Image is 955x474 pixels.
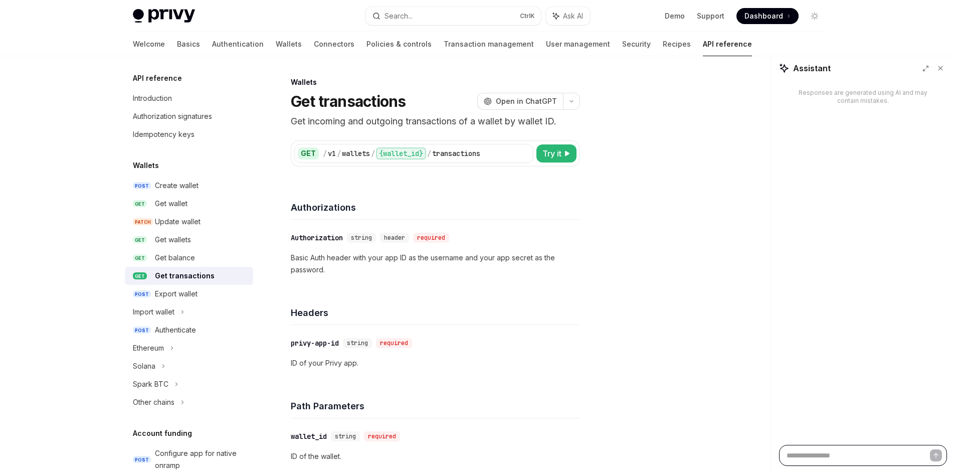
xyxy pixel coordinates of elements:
span: PATCH [133,218,153,226]
a: Demo [665,11,685,21]
a: Authorization signatures [125,107,253,125]
span: Ctrl K [520,12,535,20]
a: Recipes [663,32,691,56]
div: required [376,338,412,348]
span: Dashboard [744,11,783,21]
a: GETGet wallets [125,231,253,249]
div: Responses are generated using AI and may contain mistakes. [795,89,931,105]
p: ID of your Privy app. [291,357,580,369]
div: Ethereum [133,342,164,354]
a: Wallets [276,32,302,56]
span: POST [133,290,151,298]
div: {wallet_id} [376,147,426,160]
span: POST [133,182,151,190]
span: Assistant [793,62,831,74]
h1: Get transactions [291,92,406,110]
a: Security [622,32,651,56]
div: Search... [385,10,413,22]
div: Import wallet [133,306,174,318]
a: Idempotency keys [125,125,253,143]
span: GET [133,200,147,208]
button: Try it [536,144,577,163]
span: POST [133,327,151,334]
div: Get balance [155,252,195,264]
a: Policies & controls [366,32,432,56]
h5: API reference [133,72,182,84]
a: GETGet balance [125,249,253,267]
span: GET [133,236,147,244]
a: Transaction management [444,32,534,56]
div: Authorization signatures [133,110,212,122]
a: GETGet wallet [125,195,253,213]
span: Ask AI [563,11,583,21]
img: light logo [133,9,195,23]
span: Open in ChatGPT [496,96,557,106]
div: privy-app-id [291,338,339,348]
a: GETGet transactions [125,267,253,285]
span: GET [133,254,147,262]
div: Get transactions [155,270,215,282]
a: PATCHUpdate wallet [125,213,253,231]
a: Basics [177,32,200,56]
div: GET [298,147,319,160]
span: GET [133,272,147,280]
div: Create wallet [155,180,199,192]
h5: Wallets [133,160,159,172]
div: / [427,148,431,159]
div: Other chains [133,396,174,408]
div: required [413,233,449,243]
button: Ask AI [546,7,590,25]
div: transactions [432,148,480,159]
span: string [335,432,356,440]
div: / [323,148,327,159]
button: Open in ChatGPT [477,93,563,110]
a: Dashboard [736,8,799,24]
div: Export wallet [155,288,198,300]
a: POSTCreate wallet [125,177,253,195]
div: Get wallets [155,234,191,246]
a: Introduction [125,89,253,107]
button: Search...CtrlK [365,7,541,25]
p: Get incoming and outgoing transactions of a wallet by wallet ID. [291,114,580,128]
span: POST [133,456,151,463]
a: Connectors [314,32,354,56]
span: string [347,339,368,347]
button: Send message [930,449,942,461]
button: Toggle dark mode [807,8,823,24]
div: / [371,148,375,159]
span: header [384,234,405,242]
div: wallet_id [291,431,327,441]
a: Authentication [212,32,264,56]
div: required [364,431,400,441]
div: Introduction [133,92,172,104]
span: Try it [542,147,561,160]
div: Update wallet [155,216,201,228]
div: v1 [328,148,336,159]
p: Basic Auth header with your app ID as the username and your app secret as the password. [291,252,580,276]
div: / [337,148,341,159]
div: wallets [342,148,370,159]
span: string [351,234,372,242]
h4: Path Parameters [291,399,580,413]
div: Solana [133,360,155,372]
h5: Account funding [133,427,192,439]
a: API reference [703,32,752,56]
div: Authenticate [155,324,196,336]
div: Get wallet [155,198,187,210]
a: Support [697,11,724,21]
a: POSTAuthenticate [125,321,253,339]
div: Spark BTC [133,378,168,390]
p: ID of the wallet. [291,450,580,462]
a: POSTExport wallet [125,285,253,303]
a: Welcome [133,32,165,56]
div: Idempotency keys [133,128,195,140]
div: Authorization [291,233,343,243]
div: Wallets [291,77,580,87]
h4: Headers [291,306,580,320]
div: Configure app for native onramp [155,447,247,471]
h4: Authorizations [291,201,580,214]
a: User management [546,32,610,56]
